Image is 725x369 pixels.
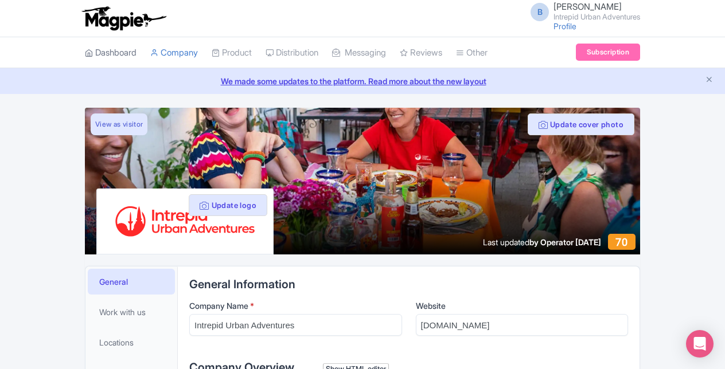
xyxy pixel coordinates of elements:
[686,330,714,358] div: Open Intercom Messenger
[483,236,601,248] div: Last updated
[266,37,318,69] a: Distribution
[400,37,442,69] a: Reviews
[91,113,147,135] a: View as visitor
[99,336,134,348] span: Locations
[332,37,386,69] a: Messaging
[88,269,175,295] a: General
[576,44,640,61] a: Subscription
[79,6,168,31] img: logo-ab69f6fb50320c5b225c76a69d11143b.png
[529,237,601,247] span: by Operator [DATE]
[416,301,446,311] span: Website
[150,37,198,69] a: Company
[115,198,256,245] img: bnxlecx2kcnhiwl1bkly.svg
[554,13,640,21] small: Intrepid Urban Adventures
[524,2,640,21] a: B [PERSON_NAME] Intrepid Urban Adventures
[99,306,146,318] span: Work with us
[705,74,714,87] button: Close announcement
[189,194,267,216] button: Update logo
[99,276,128,288] span: General
[88,299,175,325] a: Work with us
[85,37,137,69] a: Dashboard
[88,329,175,355] a: Locations
[531,3,549,21] span: B
[528,113,634,135] button: Update cover photo
[554,1,622,12] span: [PERSON_NAME]
[456,37,488,69] a: Other
[7,75,718,87] a: We made some updates to the platform. Read more about the new layout
[615,236,627,248] span: 70
[554,21,576,31] a: Profile
[189,301,248,311] span: Company Name
[212,37,252,69] a: Product
[189,278,628,291] h2: General Information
